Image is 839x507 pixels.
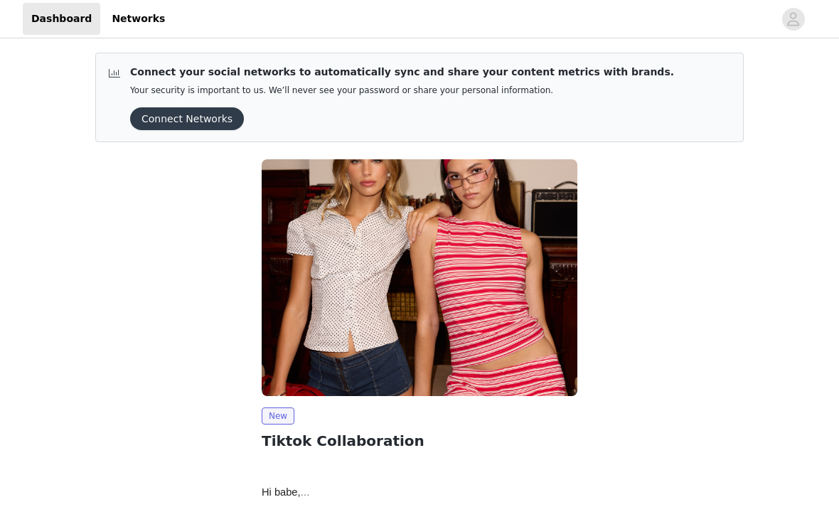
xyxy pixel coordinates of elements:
img: Edikted [262,159,577,396]
a: Dashboard [23,3,100,35]
p: Your security is important to us. We’ll never see your password or share your personal information. [130,85,674,96]
span: New [262,407,294,425]
span: Hi babe, [262,486,310,498]
p: Connect your social networks to automatically sync and share your content metrics with brands. [130,65,674,80]
div: avatar [786,8,800,31]
button: Connect Networks [130,107,244,130]
h2: Tiktok Collaboration [262,430,577,452]
a: Networks [103,3,173,35]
